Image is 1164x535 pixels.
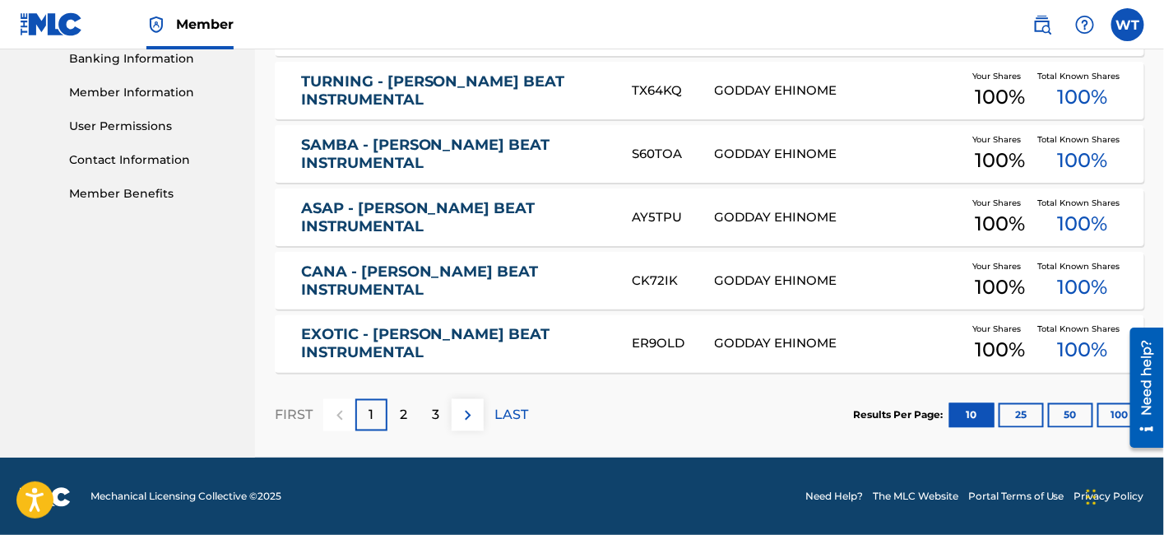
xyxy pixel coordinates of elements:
img: MLC Logo [20,12,83,36]
a: Contact Information [69,151,235,169]
div: S60TOA [632,145,714,164]
span: 100 % [975,336,1025,365]
button: 100 [1097,403,1143,428]
span: 100 % [1057,146,1107,175]
div: Help [1069,8,1101,41]
div: ER9OLD [632,335,714,354]
div: GODDAY EHINOME [715,81,962,100]
span: 100 % [975,146,1025,175]
span: 100 % [1057,209,1107,239]
a: CANA - [PERSON_NAME] BEAT INSTRUMENTAL [301,263,610,300]
p: 1 [369,406,374,426]
a: Need Help? [805,490,863,505]
span: Total Known Shares [1038,260,1127,272]
a: Banking Information [69,50,235,67]
span: 100 % [975,82,1025,112]
img: right [458,406,478,426]
span: Total Known Shares [1038,323,1127,336]
span: Total Known Shares [1038,70,1127,82]
iframe: Chat Widget [1082,456,1164,535]
a: EXOTIC - [PERSON_NAME] BEAT INSTRUMENTAL [301,326,610,363]
p: FIRST [275,406,313,426]
span: 100 % [1057,82,1107,112]
span: 100 % [975,272,1025,302]
img: Top Rightsholder [146,15,166,35]
div: GODDAY EHINOME [715,208,962,227]
p: 3 [432,406,439,426]
div: User Menu [1111,8,1144,41]
span: Your Shares [972,260,1027,272]
a: Privacy Policy [1074,490,1144,505]
span: Total Known Shares [1038,197,1127,209]
span: Your Shares [972,70,1027,82]
a: Portal Terms of Use [968,490,1064,505]
span: 100 % [1057,272,1107,302]
a: The MLC Website [873,490,958,505]
span: 100 % [975,209,1025,239]
p: 2 [400,406,407,426]
img: help [1075,15,1095,35]
div: CK72IK [632,272,714,291]
span: Your Shares [972,197,1027,209]
button: 50 [1048,403,1093,428]
span: Mechanical Licensing Collective © 2025 [90,490,281,505]
button: 25 [999,403,1044,428]
a: SAMBA - [PERSON_NAME] BEAT INSTRUMENTAL [301,136,610,173]
div: TX64KQ [632,81,714,100]
div: GODDAY EHINOME [715,272,962,291]
img: search [1032,15,1052,35]
iframe: Resource Center [1118,322,1164,454]
a: ASAP - [PERSON_NAME] BEAT INSTRUMENTAL [301,199,610,236]
span: Your Shares [972,323,1027,336]
div: GODDAY EHINOME [715,335,962,354]
button: 10 [949,403,995,428]
a: User Permissions [69,118,235,135]
span: 100 % [1057,336,1107,365]
p: Results Per Page: [853,408,947,423]
a: Member Information [69,84,235,101]
div: AY5TPU [632,208,714,227]
a: Member Benefits [69,185,235,202]
span: Total Known Shares [1038,133,1127,146]
img: logo [20,487,71,507]
a: Public Search [1026,8,1059,41]
p: LAST [494,406,528,426]
div: GODDAY EHINOME [715,145,962,164]
a: TURNING - [PERSON_NAME] BEAT INSTRUMENTAL [301,72,610,109]
span: Your Shares [972,133,1027,146]
span: Member [176,15,234,34]
div: Drag [1087,472,1097,522]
